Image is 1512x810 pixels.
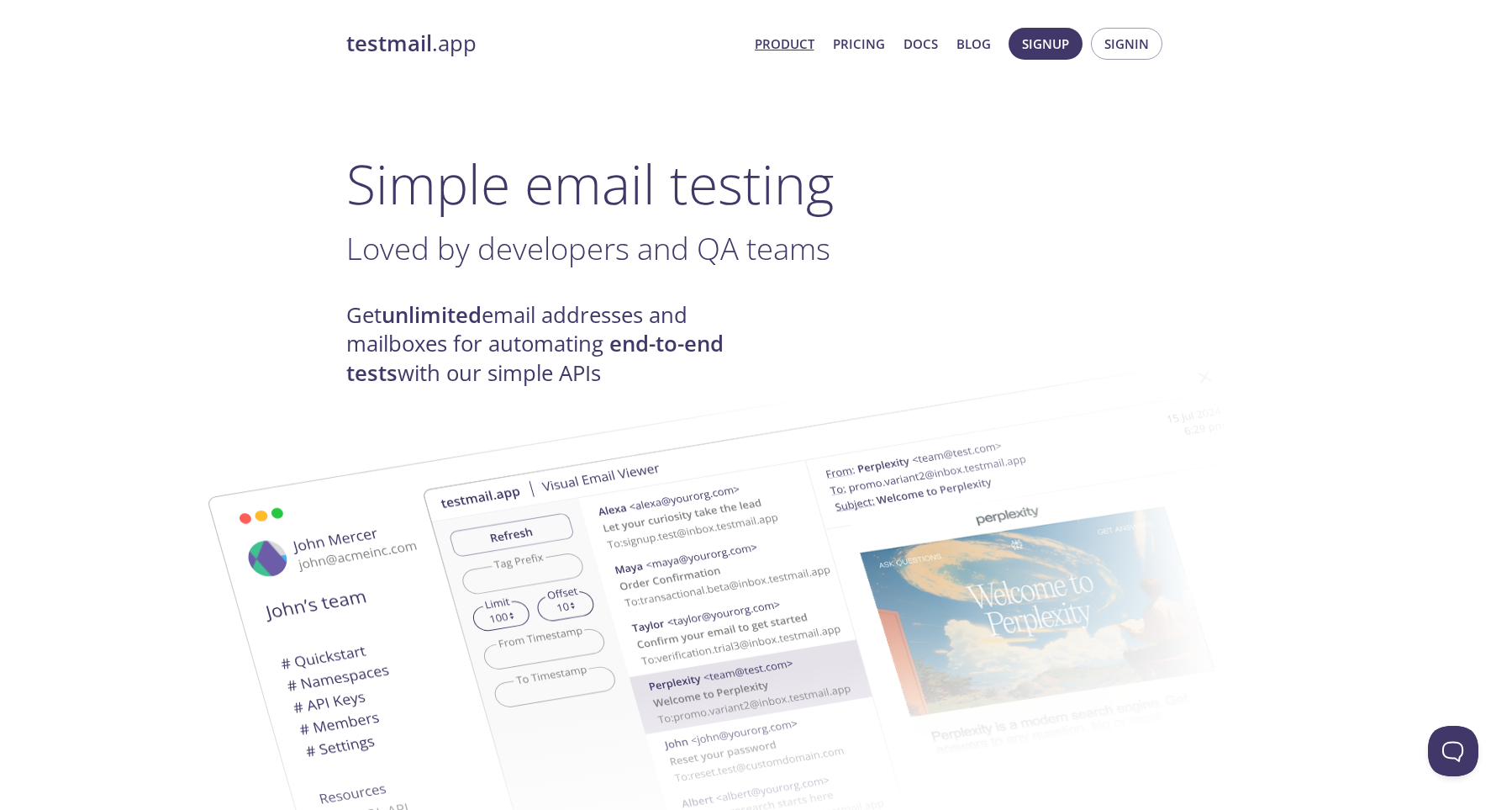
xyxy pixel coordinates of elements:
[755,33,814,55] a: Product
[382,300,482,330] strong: unlimited
[1104,33,1149,55] span: Signin
[1091,28,1162,60] button: Signin
[833,33,885,55] a: Pricing
[346,329,724,387] strong: end-to-end tests
[346,29,741,58] a: testmail.app
[956,33,991,55] a: Blog
[346,301,756,388] h4: Get email addresses and mailboxes for automating with our simple APIs
[346,227,830,269] span: Loved by developers and QA teams
[346,151,1167,216] h1: Simple email testing
[1428,726,1478,776] iframe: Help Scout Beacon - Open
[904,33,938,55] a: Docs
[1022,33,1069,55] span: Signup
[346,29,432,58] strong: testmail
[1009,28,1083,60] button: Signup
